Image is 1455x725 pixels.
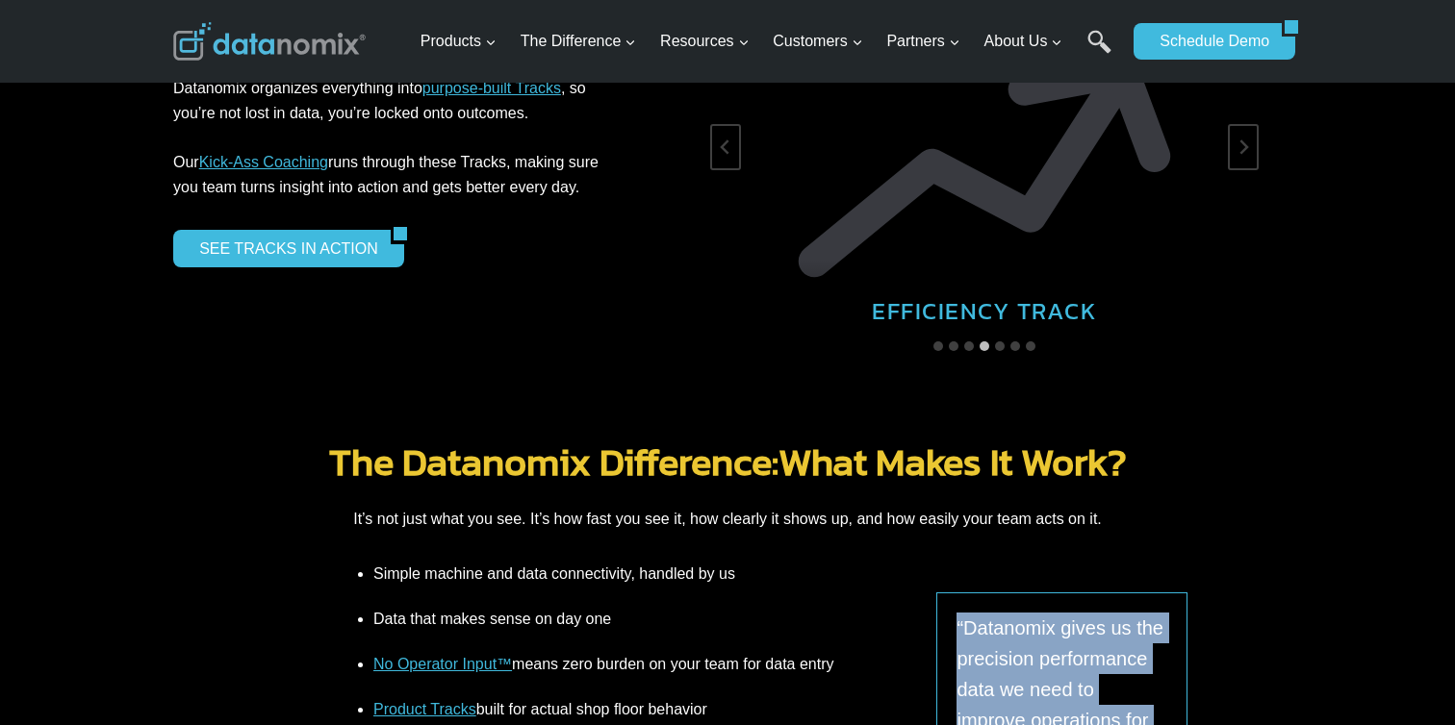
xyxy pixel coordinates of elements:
span: Phone number [433,80,520,97]
li: Data that makes sense on day one [373,596,852,641]
nav: Primary Navigation [413,11,1125,73]
li: means zero burden on your team for data entry [373,641,852,687]
button: Go to slide 3 [964,341,974,351]
button: Go to slide 2 [949,341,958,351]
li: Simple machine and data connectivity, handled by us [373,562,852,596]
a: Search [1087,30,1111,73]
p: Datanomix organizes everything into , so you’re not lost in data, you’re locked onto outcomes. Ou... [173,76,633,199]
a: purpose-built Tracks [422,80,561,96]
a: Terms [216,429,244,442]
a: The Datanomix Difference: [329,433,779,490]
button: Go to slide 1 [933,341,943,351]
button: Go to slide 7 [1026,341,1035,351]
img: Datanomix [173,22,366,61]
h2: What Makes It Work? [173,442,1282,481]
span: Products [421,29,497,54]
span: The Difference [521,29,637,54]
button: Go to slide 6 [1010,341,1020,351]
span: About Us [984,29,1063,54]
button: Previous slide [710,124,741,170]
span: State/Region [433,237,507,255]
button: Go to slide 5 [995,341,1005,351]
ul: Select a slide to show [710,338,1259,354]
span: Last Name [433,1,495,18]
button: Go to slide 4 [980,341,989,351]
button: Next slide [1228,124,1259,170]
a: No Operator Input™ [373,656,512,672]
span: Customers [773,29,862,54]
p: It’s not just what you see. It’s how fast you see it, how clearly it shows up, and how easily you... [173,500,1282,538]
a: Schedule Demo [1134,23,1282,60]
a: Privacy Policy [262,429,324,442]
div: EFFICIENCY TRACK [710,260,1259,330]
a: SEE TRACKS IN ACTION [173,230,391,266]
a: Kick-Ass Coaching [199,154,328,170]
span: Resources [660,29,749,54]
a: Product Tracks [373,701,476,717]
span: Partners [886,29,959,54]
